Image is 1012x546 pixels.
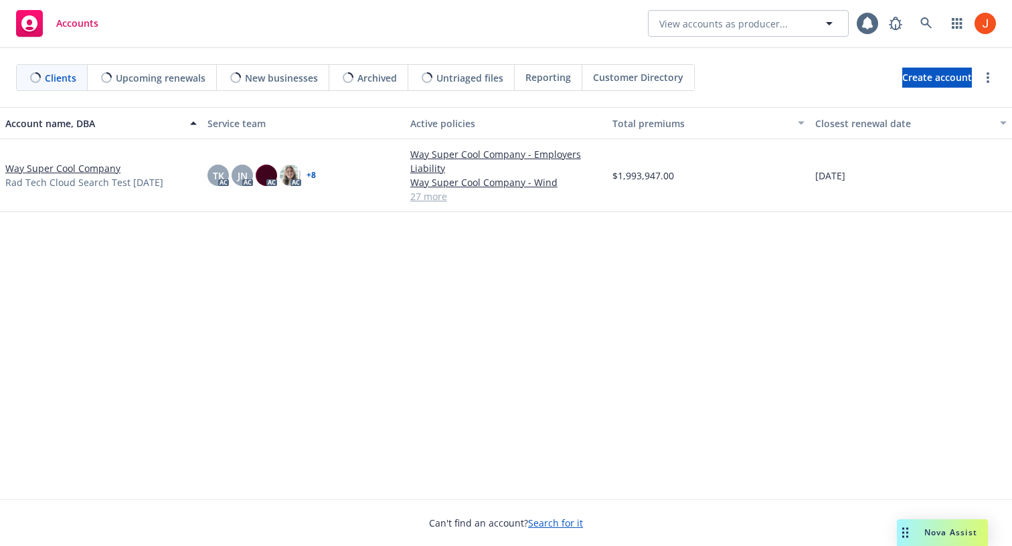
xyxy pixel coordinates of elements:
span: Nova Assist [924,527,977,538]
button: Active policies [405,107,607,139]
a: Report a Bug [882,10,909,37]
button: View accounts as producer... [648,10,849,37]
span: JN [238,169,248,183]
div: Service team [207,116,399,130]
span: View accounts as producer... [659,17,788,31]
a: Way Super Cool Company - Employers Liability [410,147,602,175]
span: Archived [357,71,397,85]
a: Way Super Cool Company [5,161,120,175]
span: Accounts [56,18,98,29]
span: Untriaged files [436,71,503,85]
div: Total premiums [612,116,789,130]
span: Create account [902,65,972,90]
img: photo [280,165,301,186]
div: Active policies [410,116,602,130]
div: Closest renewal date [815,116,992,130]
span: Can't find an account? [429,516,583,530]
span: Upcoming renewals [116,71,205,85]
a: + 8 [307,171,316,179]
a: 27 more [410,189,602,203]
div: Drag to move [897,519,914,546]
a: Switch app [944,10,971,37]
button: Closest renewal date [810,107,1012,139]
a: Create account [902,68,972,88]
a: Accounts [11,5,104,42]
span: New businesses [245,71,318,85]
span: Clients [45,71,76,85]
span: TK [213,169,224,183]
a: Search for it [528,517,583,529]
span: Customer Directory [593,70,683,84]
a: more [980,70,996,86]
button: Nova Assist [897,519,988,546]
button: Total premiums [607,107,809,139]
span: $1,993,947.00 [612,169,674,183]
button: Service team [202,107,404,139]
span: Rad Tech Cloud Search Test [DATE] [5,175,163,189]
a: Search [913,10,940,37]
span: [DATE] [815,169,845,183]
span: Reporting [525,70,571,84]
a: Way Super Cool Company - Wind [410,175,602,189]
div: Account name, DBA [5,116,182,130]
img: photo [256,165,277,186]
img: photo [975,13,996,34]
